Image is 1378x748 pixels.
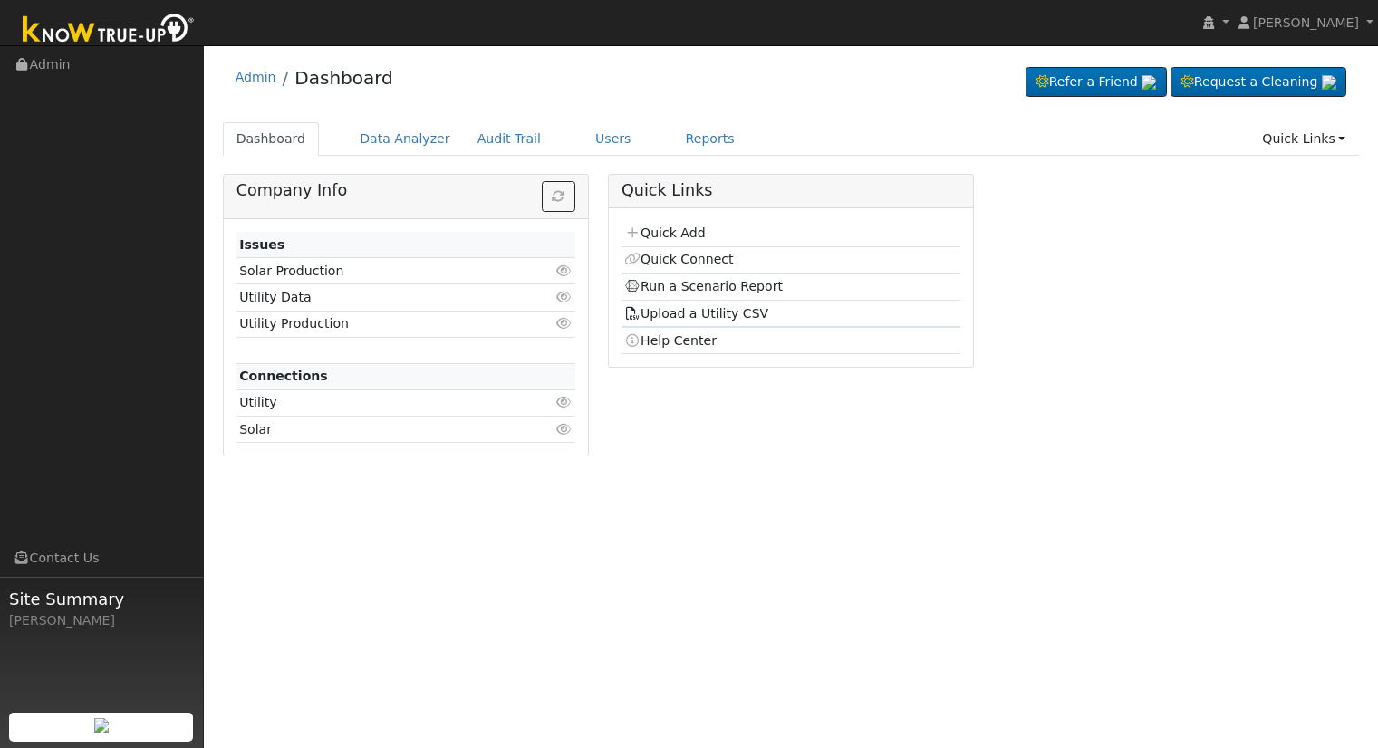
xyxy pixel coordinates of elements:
i: Click to view [556,423,573,436]
td: Utility [236,389,521,416]
a: Quick Links [1248,122,1359,156]
a: Users [582,122,645,156]
a: Help Center [624,333,717,348]
div: [PERSON_NAME] [9,611,194,630]
span: [PERSON_NAME] [1253,15,1359,30]
i: Click to view [556,264,573,277]
a: Admin [236,70,276,84]
td: Utility Data [236,284,521,311]
td: Utility Production [236,311,521,337]
i: Click to view [556,396,573,408]
span: Site Summary [9,587,194,611]
h5: Quick Links [622,181,960,200]
img: retrieve [1322,75,1336,90]
a: Upload a Utility CSV [624,306,768,321]
a: Audit Trail [464,122,554,156]
a: Quick Add [624,225,705,240]
a: Quick Connect [624,252,733,266]
img: retrieve [1142,75,1156,90]
img: Know True-Up [14,10,204,51]
a: Data Analyzer [346,122,464,156]
i: Click to view [556,291,573,303]
strong: Issues [239,237,284,252]
h5: Company Info [236,181,575,200]
a: Reports [672,122,748,156]
a: Dashboard [294,67,393,89]
td: Solar Production [236,258,521,284]
a: Refer a Friend [1026,67,1167,98]
a: Request a Cleaning [1171,67,1346,98]
a: Dashboard [223,122,320,156]
img: retrieve [94,718,109,733]
td: Solar [236,417,521,443]
a: Run a Scenario Report [624,279,783,293]
strong: Connections [239,369,328,383]
i: Click to view [556,317,573,330]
